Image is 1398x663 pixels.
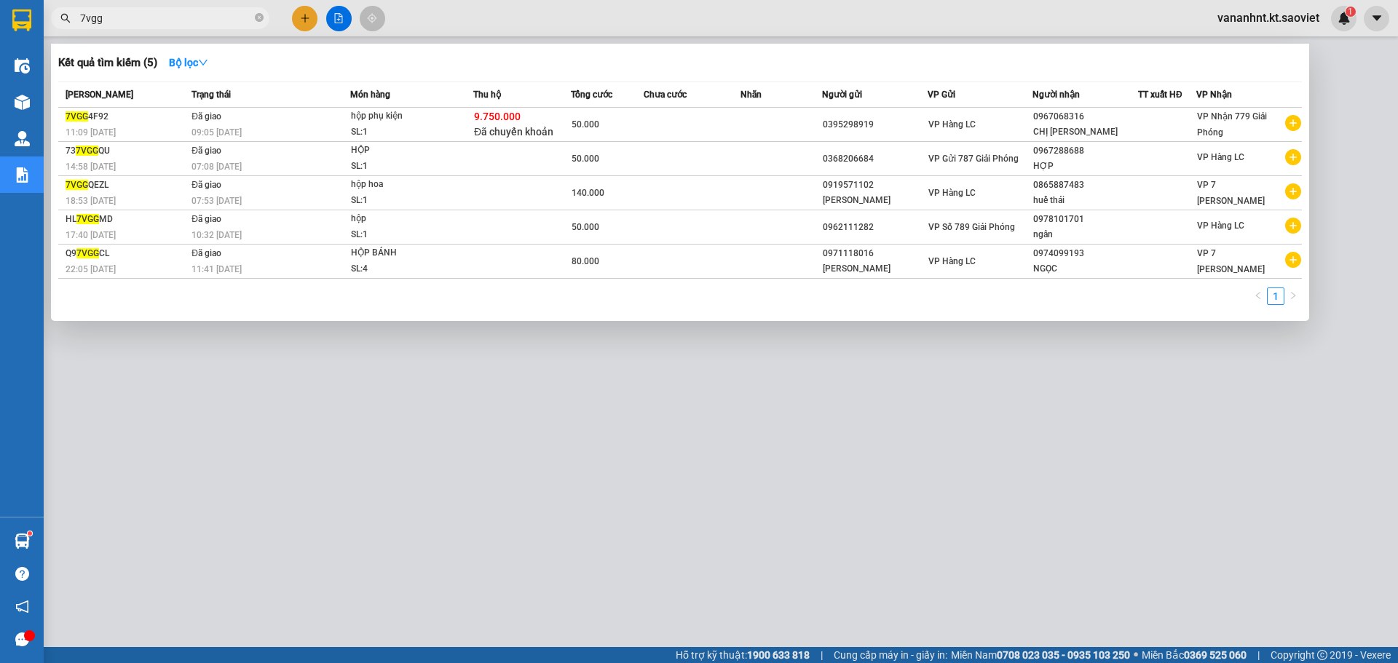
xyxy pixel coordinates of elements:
[928,256,976,266] span: VP Hàng LC
[191,162,242,172] span: 07:08 [DATE]
[474,111,521,122] span: 9.750.000
[741,90,762,100] span: Nhãn
[191,214,221,224] span: Đã giao
[1267,287,1284,305] li: 1
[15,533,30,549] img: warehouse-icon
[191,248,221,258] span: Đã giao
[76,146,98,156] span: 7VGG
[15,131,30,146] img: warehouse-icon
[1285,218,1301,234] span: plus-circle
[66,90,133,100] span: [PERSON_NAME]
[823,261,927,277] div: [PERSON_NAME]
[1285,252,1301,268] span: plus-circle
[1289,291,1298,300] span: right
[66,180,88,190] span: 7VGG
[15,95,30,110] img: warehouse-icon
[198,57,208,68] span: down
[76,214,99,224] span: 7VGG
[66,246,187,261] div: Q9 CL
[191,146,221,156] span: Đã giao
[1197,152,1244,162] span: VP Hàng LC
[1033,261,1137,277] div: NGỌC
[66,230,116,240] span: 17:40 [DATE]
[1285,149,1301,165] span: plus-circle
[191,127,242,138] span: 09:05 [DATE]
[1285,183,1301,199] span: plus-circle
[28,531,32,536] sup: 1
[1197,248,1265,274] span: VP 7 [PERSON_NAME]
[1138,90,1182,100] span: TT xuất HĐ
[15,600,29,614] span: notification
[1033,193,1137,208] div: huế thái
[1033,109,1137,124] div: 0967068316
[1033,178,1137,193] div: 0865887483
[351,108,460,124] div: hộp phụ kiện
[474,126,553,138] span: Đã chuyển khoản
[1284,287,1302,305] button: right
[351,143,460,159] div: HỘP
[191,111,221,122] span: Đã giao
[572,119,599,130] span: 50.000
[66,264,116,274] span: 22:05 [DATE]
[255,13,264,22] span: close-circle
[350,90,390,100] span: Món hàng
[66,196,116,206] span: 18:53 [DATE]
[191,264,242,274] span: 11:41 [DATE]
[823,220,927,235] div: 0962111282
[1249,287,1267,305] button: left
[66,143,187,159] div: 73 QU
[66,111,88,122] span: 7VGG
[15,632,29,646] span: message
[66,178,187,193] div: QEZL
[1254,291,1263,300] span: left
[1033,212,1137,227] div: 0978101701
[823,178,927,193] div: 0919571102
[823,151,927,167] div: 0368206684
[928,90,955,100] span: VP Gửi
[1268,288,1284,304] a: 1
[1197,111,1267,138] span: VP Nhận 779 Giải Phóng
[191,90,231,100] span: Trạng thái
[66,127,116,138] span: 11:09 [DATE]
[1033,124,1137,140] div: CHỊ [PERSON_NAME]
[169,57,208,68] strong: Bộ lọc
[928,154,1019,164] span: VP Gửi 787 Giải Phóng
[823,246,927,261] div: 0971118016
[351,261,460,277] div: SL: 4
[1033,246,1137,261] div: 0974099193
[1285,115,1301,131] span: plus-circle
[15,167,30,183] img: solution-icon
[76,248,99,258] span: 7VGG
[12,9,31,31] img: logo-vxr
[1032,90,1080,100] span: Người nhận
[1033,159,1137,174] div: HỢP
[1033,143,1137,159] div: 0967288688
[572,222,599,232] span: 50.000
[823,193,927,208] div: [PERSON_NAME]
[157,51,220,74] button: Bộ lọcdown
[1197,221,1244,231] span: VP Hàng LC
[351,193,460,209] div: SL: 1
[823,117,927,132] div: 0395298919
[1284,287,1302,305] li: Next Page
[351,159,460,175] div: SL: 1
[191,230,242,240] span: 10:32 [DATE]
[1033,227,1137,242] div: ngân
[572,154,599,164] span: 50.000
[15,58,30,74] img: warehouse-icon
[191,196,242,206] span: 07:53 [DATE]
[66,109,187,124] div: 4F92
[1196,90,1232,100] span: VP Nhận
[191,180,221,190] span: Đã giao
[60,13,71,23] span: search
[351,177,460,193] div: hộp hoa
[1197,180,1265,206] span: VP 7 [PERSON_NAME]
[571,90,612,100] span: Tổng cước
[255,12,264,25] span: close-circle
[473,90,501,100] span: Thu hộ
[928,119,976,130] span: VP Hàng LC
[351,124,460,140] div: SL: 1
[15,567,29,581] span: question-circle
[351,245,460,261] div: HỘP BÁNH
[351,211,460,227] div: hộp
